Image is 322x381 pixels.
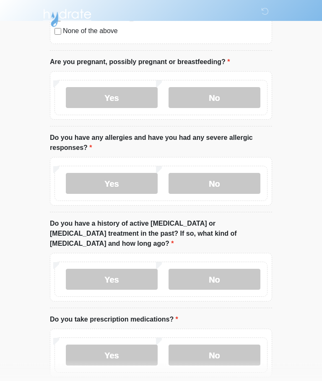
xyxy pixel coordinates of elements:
[50,133,272,153] label: Do you have any allergies and have you had any severe allergic responses?
[169,88,260,108] label: No
[66,345,158,366] label: Yes
[50,57,230,67] label: Are you pregnant, possibly pregnant or breastfeeding?
[50,219,272,249] label: Do you have a history of active [MEDICAL_DATA] or [MEDICAL_DATA] treatment in the past? If so, wh...
[169,269,260,290] label: No
[50,315,178,325] label: Do you take prescription medications?
[66,88,158,108] label: Yes
[42,6,93,28] img: Hydrate IV Bar - Arcadia Logo
[169,345,260,366] label: No
[66,269,158,290] label: Yes
[66,173,158,194] label: Yes
[169,173,260,194] label: No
